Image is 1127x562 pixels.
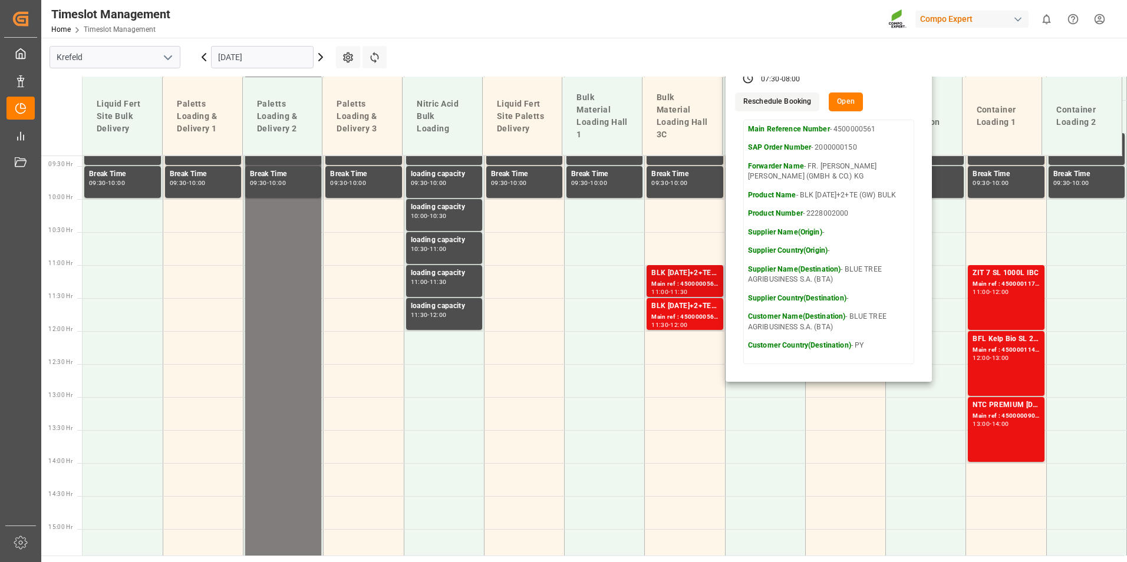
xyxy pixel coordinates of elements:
[651,168,718,180] div: Break Time
[427,180,429,186] div: -
[267,180,269,186] div: -
[1052,99,1112,133] div: Container Loading 2
[187,180,189,186] div: -
[748,293,909,304] p: -
[748,246,828,254] strong: Supplier Country(Origin)
[829,92,863,111] button: Open
[972,99,1033,133] div: Container Loading 1
[973,345,1039,355] div: Main ref : 4500001142, 2000000350
[349,180,366,186] div: 10:00
[990,421,991,427] div: -
[992,180,1009,186] div: 10:00
[411,312,428,318] div: 11:30
[748,228,822,236] strong: Supplier Name(Origin)
[748,124,909,135] p: - 4500000561
[748,161,909,182] p: - FR. [PERSON_NAME] [PERSON_NAME] (GMBH & CO.) KG
[651,300,718,312] div: BLK [DATE]+2+TE (GW) BULK
[990,180,991,186] div: -
[571,168,638,180] div: Break Time
[48,359,73,365] span: 12:30 Hr
[491,180,508,186] div: 09:30
[427,213,429,219] div: -
[411,279,428,285] div: 11:00
[427,246,429,252] div: -
[250,180,267,186] div: 09:30
[748,265,841,273] strong: Supplier Name(Destination)
[347,180,349,186] div: -
[48,425,73,431] span: 13:30 Hr
[668,180,670,186] div: -
[48,491,73,497] span: 14:30 Hr
[48,524,73,530] span: 15:00 Hr
[571,180,588,186] div: 09:30
[48,458,73,464] span: 14:00 Hr
[748,190,909,201] p: - BLK [DATE]+2+TE (GW) BULK
[48,161,73,167] span: 09:30 Hr
[915,8,1033,30] button: Compo Expert
[782,74,800,85] div: 08:00
[670,322,687,328] div: 12:00
[590,180,607,186] div: 10:00
[990,355,991,361] div: -
[973,333,1039,345] div: BFL Kelp Bio SL 20L(with B)(x48) EGY MTOBFL KELP BIO SL (with B) 12x1L (x60) EGY;BFL P-MAX SL 12x...
[748,341,851,349] strong: Customer Country(Destination)
[748,162,804,170] strong: Forwarder Name
[48,194,73,200] span: 10:00 Hr
[888,9,907,29] img: Screenshot%202023-09-29%20at%2010.02.21.png_1712312052.png
[1072,180,1089,186] div: 10:00
[748,227,909,238] p: -
[170,168,236,180] div: Break Time
[411,168,477,180] div: loading capacity
[651,289,668,295] div: 11:00
[973,279,1039,289] div: Main ref : 4500001175, 2000000991
[411,246,428,252] div: 10:30
[915,11,1029,28] div: Compo Expert
[412,93,473,140] div: Nitric Acid Bulk Loading
[1033,6,1060,32] button: show 0 new notifications
[1060,6,1086,32] button: Help Center
[330,180,347,186] div: 09:30
[670,289,687,295] div: 11:30
[211,46,314,68] input: DD.MM.YYYY
[269,180,286,186] div: 10:00
[748,312,845,320] strong: Customer Name(Destination)
[411,201,477,213] div: loading capacity
[430,246,447,252] div: 11:00
[48,293,73,299] span: 11:30 Hr
[748,209,803,217] strong: Product Number
[668,289,670,295] div: -
[189,180,206,186] div: 10:00
[89,180,106,186] div: 09:30
[1053,168,1120,180] div: Break Time
[108,180,125,186] div: 10:00
[508,180,510,186] div: -
[748,143,909,153] p: - 2000000150
[332,93,393,140] div: Paletts Loading & Delivery 3
[588,180,590,186] div: -
[748,340,909,351] p: - PY
[973,289,990,295] div: 11:00
[430,180,447,186] div: 10:00
[1070,180,1072,186] div: -
[250,168,317,180] div: Break Time
[89,168,156,180] div: Break Time
[48,260,73,266] span: 11:00 Hr
[430,312,447,318] div: 12:00
[427,312,429,318] div: -
[748,191,796,199] strong: Product Name
[51,5,170,23] div: Timeslot Management
[491,168,558,180] div: Break Time
[170,180,187,186] div: 09:30
[572,87,632,146] div: Bulk Material Loading Hall 1
[430,279,447,285] div: 11:30
[748,209,909,219] p: - 2228002000
[48,227,73,233] span: 10:30 Hr
[252,93,313,140] div: Paletts Loading & Delivery 2
[780,74,782,85] div: -
[651,267,718,279] div: BLK [DATE]+2+TE (GW) BULK
[159,48,176,67] button: open menu
[427,279,429,285] div: -
[651,312,718,322] div: Main ref : 4500000563, 2000000150
[748,265,909,285] p: - BLUE TREE AGRIBUSINESS S.A. (BTA)
[411,267,477,279] div: loading capacity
